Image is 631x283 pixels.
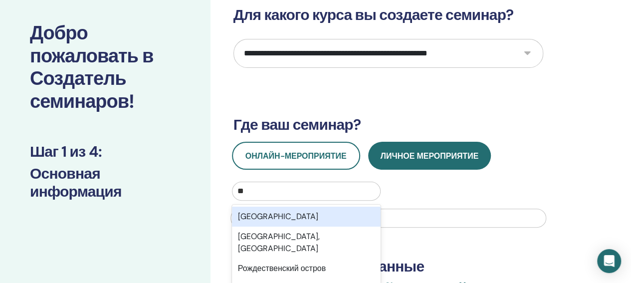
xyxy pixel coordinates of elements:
font: Для какого курса вы создаете семинар? [233,5,513,24]
button: Личное мероприятие [368,142,491,170]
button: Онлайн-мероприятие [232,142,360,170]
font: : [98,142,102,161]
font: Личное мероприятие [381,151,479,161]
font: Где ваш семинар? [233,115,361,134]
font: Онлайн-мероприятие [245,151,347,161]
font: Основная информация [30,164,122,201]
font: Рождественский остров [238,263,326,274]
div: Открытый Интерком Мессенджер [597,249,621,273]
font: Шаг 1 из 4 [30,142,98,161]
font: [GEOGRAPHIC_DATA] [238,211,318,222]
font: Добро пожаловать в Создатель семинаров! [30,20,153,114]
font: [GEOGRAPHIC_DATA], [GEOGRAPHIC_DATA] [238,231,320,254]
